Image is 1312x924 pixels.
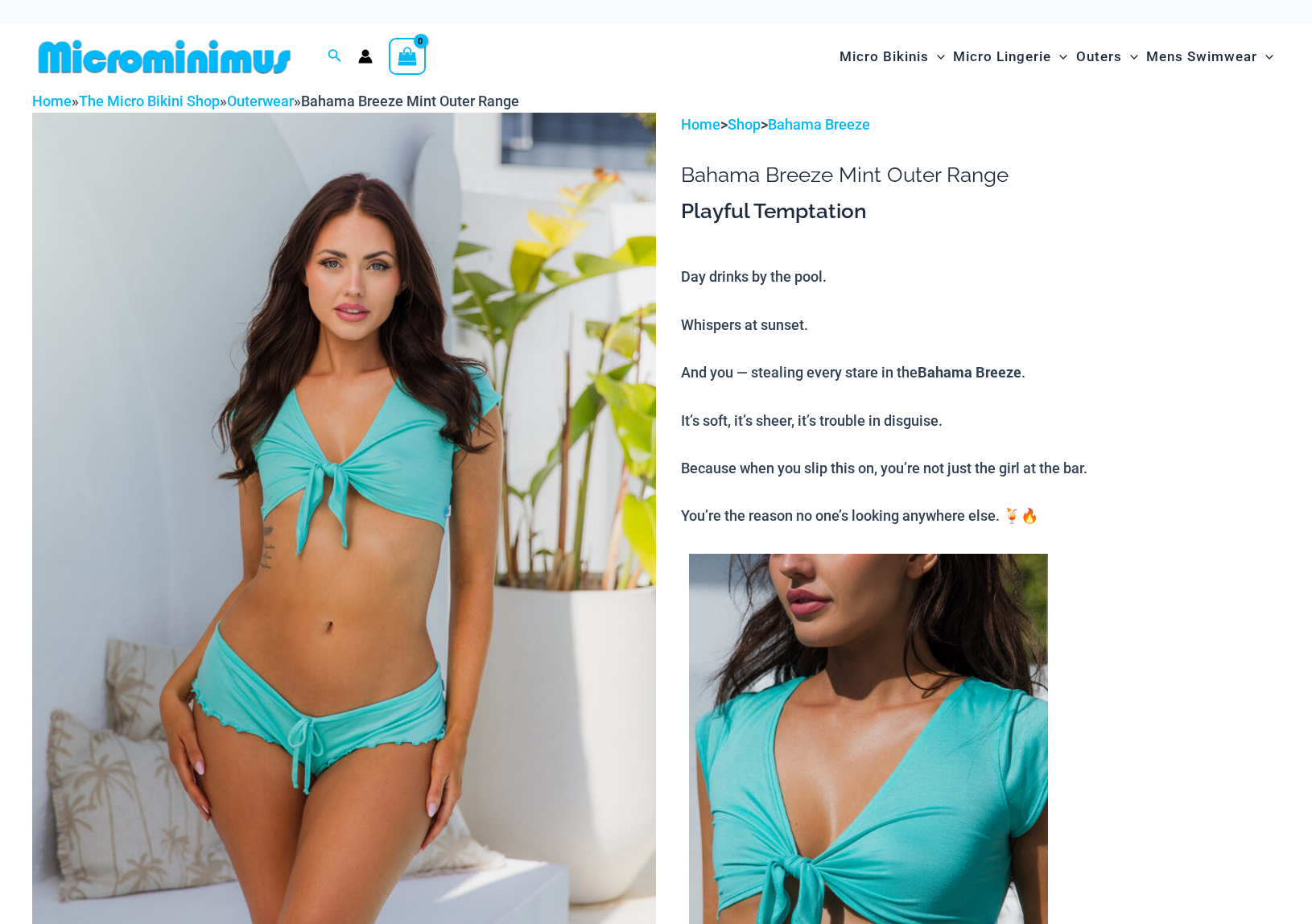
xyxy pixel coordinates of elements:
[358,49,373,64] a: Account icon link
[1146,36,1257,77] span: Mens Swimwear
[840,36,929,77] span: Micro Bikinis
[681,116,720,133] a: Home
[1122,36,1138,77] span: Menu Toggle
[768,116,870,133] a: Bahama Breeze
[681,163,1280,188] h1: Bahama Breeze Mint Outer Range
[328,47,342,67] a: Search icon link
[681,265,1280,528] p: Day drinks by the pool. Whispers at sunset. And you — stealing every stare in the . It’s soft, it...
[681,198,1280,225] h3: Playful Temptation
[929,36,945,77] span: Menu Toggle
[32,93,519,109] span: » » »
[949,32,1071,81] a: Micro LingerieMenu ToggleMenu Toggle
[227,93,294,109] a: Outerwear
[833,30,1280,84] nav: Site Navigation
[32,93,72,109] a: Home
[389,38,426,75] a: View Shopping Cart, empty
[1051,36,1067,77] span: Menu Toggle
[301,93,519,109] span: Bahama Breeze Mint Outer Range
[1072,32,1142,81] a: OutersMenu ToggleMenu Toggle
[1142,32,1277,81] a: Mens SwimwearMenu ToggleMenu Toggle
[953,36,1051,77] span: Micro Lingerie
[728,116,761,133] a: Shop
[1076,36,1122,77] span: Outers
[79,93,220,109] a: The Micro Bikini Shop
[681,113,1280,137] p: > >
[1257,36,1273,77] span: Menu Toggle
[835,32,949,81] a: Micro BikinisMenu ToggleMenu Toggle
[918,362,1021,382] b: Bahama Breeze
[32,39,297,75] img: MM SHOP LOGO FLAT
